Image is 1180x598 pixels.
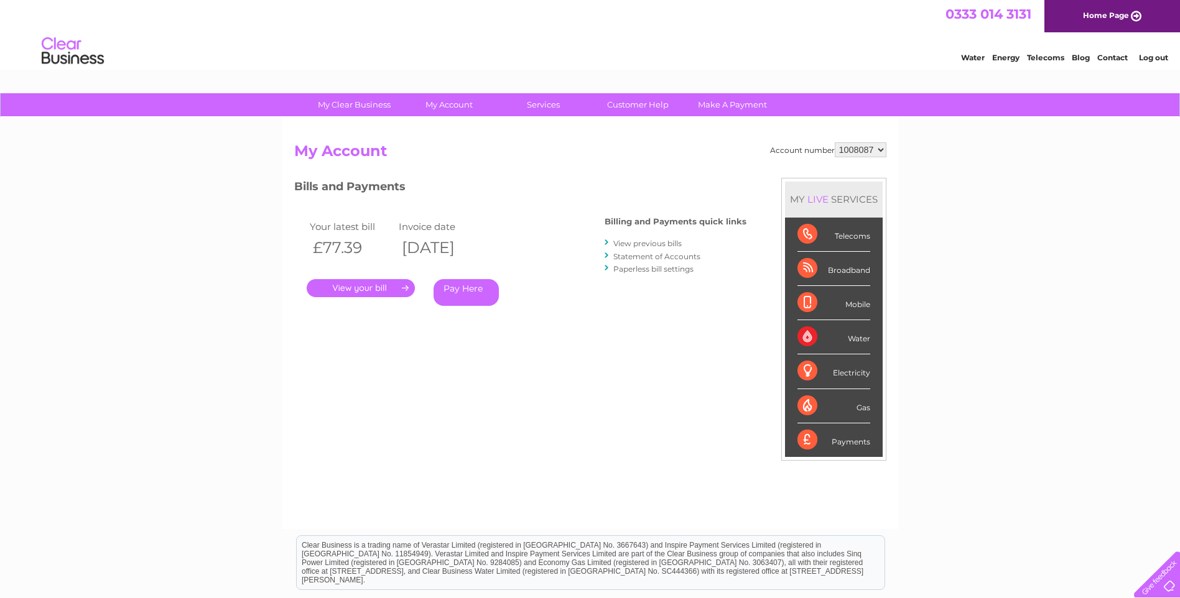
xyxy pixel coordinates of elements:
[797,354,870,389] div: Electricity
[613,239,682,248] a: View previous bills
[297,7,885,60] div: Clear Business is a trading name of Verastar Limited (registered in [GEOGRAPHIC_DATA] No. 3667643...
[797,286,870,320] div: Mobile
[770,142,886,157] div: Account number
[307,279,415,297] a: .
[681,93,784,116] a: Make A Payment
[396,235,485,260] th: [DATE]
[307,218,396,235] td: Your latest bill
[1139,53,1168,62] a: Log out
[797,218,870,252] div: Telecoms
[397,93,500,116] a: My Account
[945,6,1031,22] a: 0333 014 3131
[303,93,406,116] a: My Clear Business
[587,93,689,116] a: Customer Help
[294,142,886,166] h2: My Account
[797,423,870,457] div: Payments
[492,93,595,116] a: Services
[961,53,985,62] a: Water
[1097,53,1128,62] a: Contact
[797,320,870,354] div: Water
[307,235,396,260] th: £77.39
[785,182,883,217] div: MY SERVICES
[1072,53,1090,62] a: Blog
[396,218,485,235] td: Invoice date
[294,178,746,200] h3: Bills and Payments
[992,53,1020,62] a: Energy
[805,193,831,205] div: LIVE
[797,252,870,286] div: Broadband
[613,252,700,261] a: Statement of Accounts
[613,264,694,274] a: Paperless bill settings
[1027,53,1064,62] a: Telecoms
[605,217,746,226] h4: Billing and Payments quick links
[434,279,499,306] a: Pay Here
[797,389,870,423] div: Gas
[41,32,105,70] img: logo.png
